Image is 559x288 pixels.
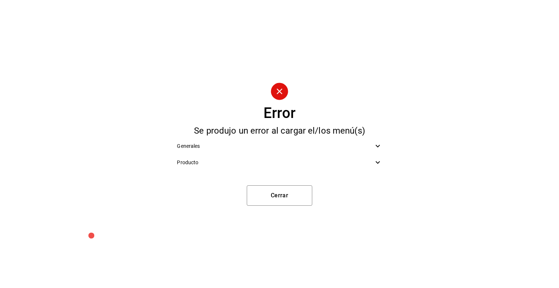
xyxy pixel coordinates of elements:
[247,185,312,206] button: Cerrar
[263,106,296,121] div: Error
[177,142,373,150] span: Generales
[171,126,388,135] div: Se produjo un error al cargar el/los menú(s)
[171,138,388,154] div: Generales
[171,154,388,171] div: Producto
[177,159,373,166] span: Producto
